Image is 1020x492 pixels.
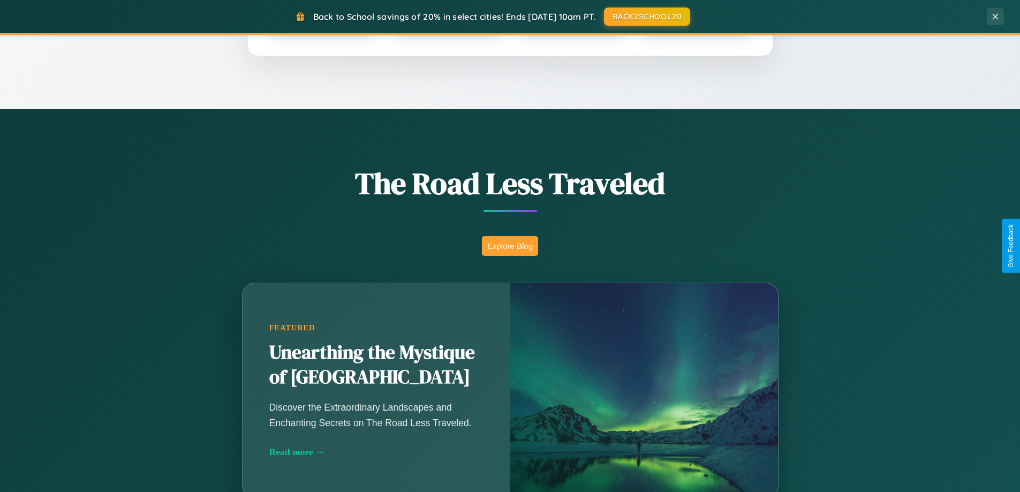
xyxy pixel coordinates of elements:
[269,340,483,390] h2: Unearthing the Mystique of [GEOGRAPHIC_DATA]
[269,323,483,332] div: Featured
[269,446,483,458] div: Read more →
[313,11,596,22] span: Back to School savings of 20% in select cities! Ends [DATE] 10am PT.
[269,400,483,430] p: Discover the Extraordinary Landscapes and Enchanting Secrets on The Road Less Traveled.
[604,7,690,26] button: BACK2SCHOOL20
[189,163,832,204] h1: The Road Less Traveled
[1007,224,1015,268] div: Give Feedback
[482,236,538,256] button: Explore Blog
